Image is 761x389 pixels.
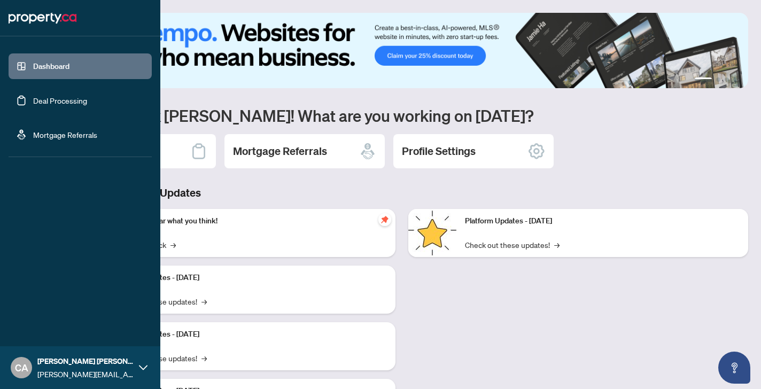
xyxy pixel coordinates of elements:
span: [PERSON_NAME][EMAIL_ADDRESS][DOMAIN_NAME] [37,368,134,380]
img: logo [9,10,76,27]
span: CA [15,360,28,375]
button: Open asap [718,352,750,384]
button: 2 [716,77,720,82]
span: → [201,352,207,364]
button: 3 [725,77,729,82]
h3: Brokerage & Industry Updates [56,185,748,200]
button: 4 [733,77,737,82]
h2: Mortgage Referrals [233,144,327,159]
p: Platform Updates - [DATE] [465,215,740,227]
span: [PERSON_NAME] [PERSON_NAME] [37,355,134,367]
p: Platform Updates - [DATE] [112,329,387,340]
img: Platform Updates - June 23, 2025 [408,209,456,257]
a: Check out these updates!→ [465,239,560,251]
h1: Welcome back [PERSON_NAME]! What are you working on [DATE]? [56,105,748,126]
a: Mortgage Referrals [33,130,97,139]
a: Deal Processing [33,96,87,105]
span: → [170,239,176,251]
a: Dashboard [33,61,69,71]
h2: Profile Settings [402,144,476,159]
p: Platform Updates - [DATE] [112,272,387,284]
img: Slide 0 [56,13,748,88]
span: pushpin [378,213,391,226]
span: → [201,295,207,307]
button: 1 [695,77,712,82]
p: We want to hear what you think! [112,215,387,227]
span: → [554,239,560,251]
